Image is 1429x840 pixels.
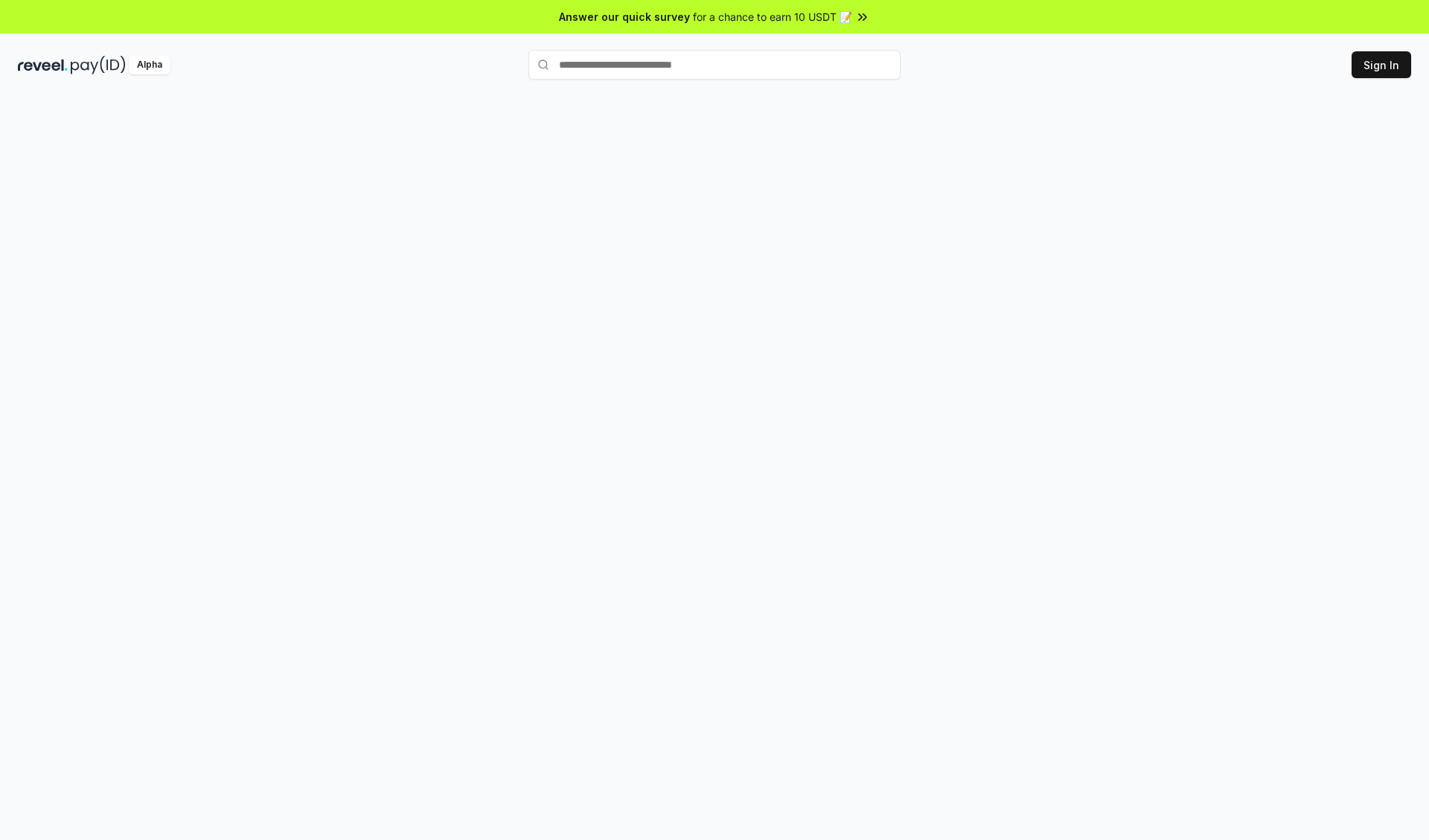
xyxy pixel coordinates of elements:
img: pay_id [71,56,126,74]
span: Answer our quick survey [559,9,690,25]
div: Alpha [129,56,170,74]
button: Sign In [1352,51,1411,78]
img: reveel_dark [18,56,68,74]
span: for a chance to earn 10 USDT 📝 [693,9,852,25]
